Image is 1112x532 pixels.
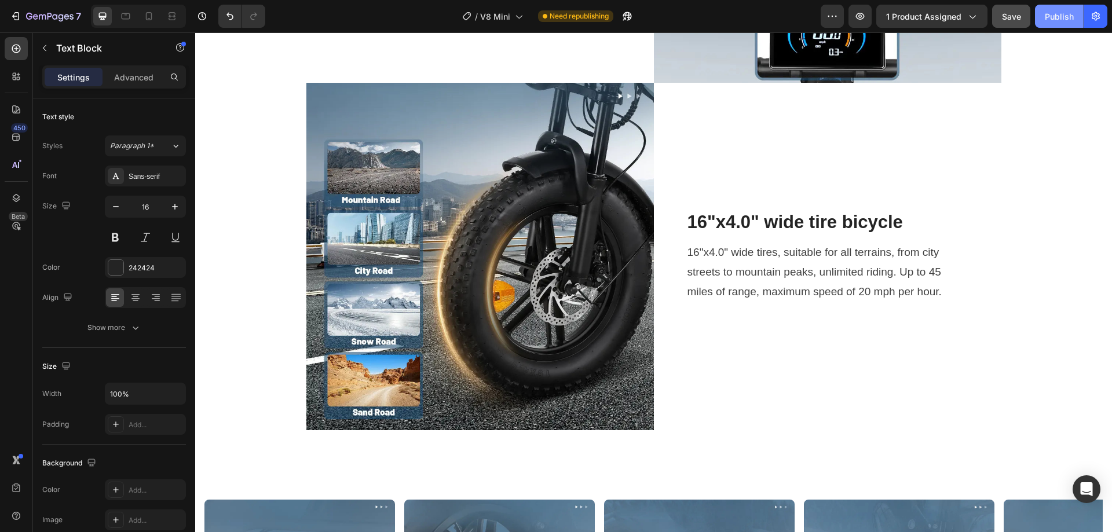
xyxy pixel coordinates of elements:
[42,317,186,338] button: Show more
[42,141,63,151] div: Styles
[129,485,183,496] div: Add...
[42,388,61,399] div: Width
[42,112,74,122] div: Text style
[87,322,141,333] div: Show more
[42,199,73,214] div: Size
[129,171,183,182] div: Sans-serif
[992,5,1030,28] button: Save
[56,41,155,55] p: Text Block
[1045,10,1074,23] div: Publish
[42,359,73,375] div: Size
[110,141,154,151] span: Paragraph 1*
[42,515,63,525] div: Image
[57,71,90,83] p: Settings
[129,263,183,273] div: 242424
[11,123,28,133] div: 450
[42,290,75,306] div: Align
[114,71,153,83] p: Advanced
[76,9,81,23] p: 7
[886,10,961,23] span: 1 product assigned
[42,456,98,471] div: Background
[550,11,609,21] span: Need republishing
[105,135,186,156] button: Paragraph 1*
[42,419,69,430] div: Padding
[42,485,60,495] div: Color
[1073,475,1100,503] div: Open Intercom Messenger
[195,32,1112,532] iframe: Design area
[492,214,747,265] span: 16"x4.0" wide tires, suitable for all terrains, from city streets to mountain peaks, unlimited ri...
[42,262,60,273] div: Color
[491,178,774,201] h2: 16"x4.0" wide tire bicycle
[9,212,28,221] div: Beta
[1035,5,1084,28] button: Publish
[1002,12,1021,21] span: Save
[876,5,987,28] button: 1 product assigned
[480,10,510,23] span: V8 Mini
[105,383,185,404] input: Auto
[475,10,478,23] span: /
[42,171,57,181] div: Font
[5,5,86,28] button: 7
[218,5,265,28] div: Undo/Redo
[129,515,183,526] div: Add...
[129,420,183,430] div: Add...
